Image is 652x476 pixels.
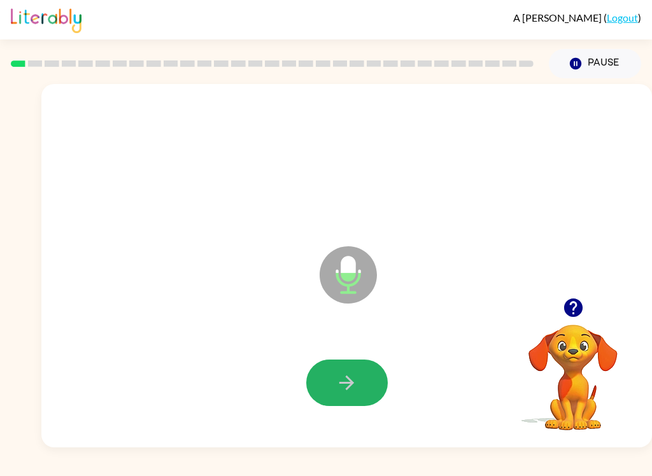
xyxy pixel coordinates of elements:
[513,11,641,24] div: ( )
[11,5,81,33] img: Literably
[509,305,637,432] video: Your browser must support playing .mp4 files to use Literably. Please try using another browser.
[513,11,604,24] span: A [PERSON_NAME]
[607,11,638,24] a: Logout
[549,49,641,78] button: Pause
